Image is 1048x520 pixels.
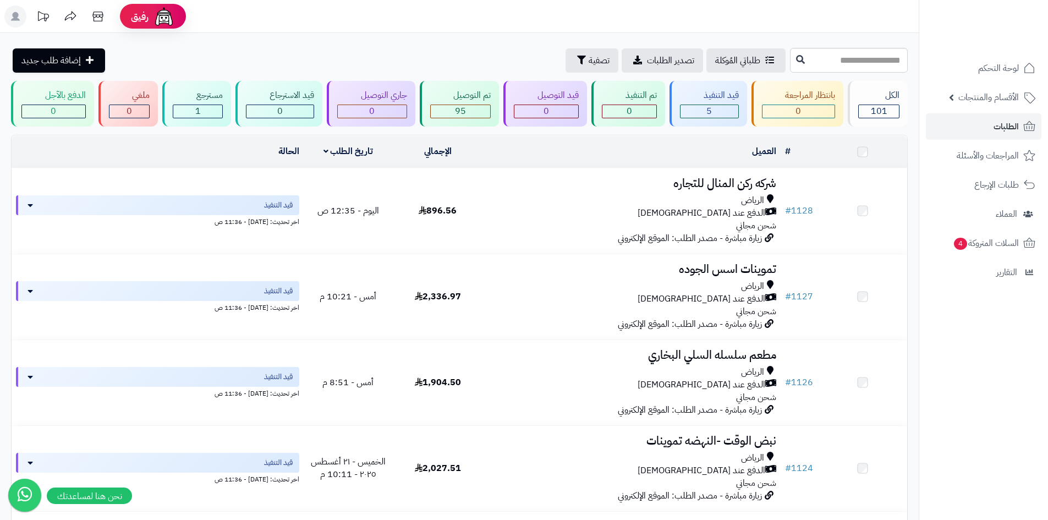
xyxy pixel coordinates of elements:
a: الإجمالي [424,145,452,158]
span: الدفع عند [DEMOGRAPHIC_DATA] [638,464,765,477]
span: لوحة التحكم [978,61,1019,76]
a: إضافة طلب جديد [13,48,105,73]
span: الأقسام والمنتجات [958,90,1019,105]
span: زيارة مباشرة - مصدر الطلب: الموقع الإلكتروني [618,403,762,417]
span: 4 [954,238,967,250]
span: شحن مجاني [736,305,776,318]
a: تحديثات المنصة [29,6,57,30]
span: المراجعات والأسئلة [957,148,1019,163]
div: 0 [109,105,150,118]
span: 95 [455,105,466,118]
span: 2,027.51 [415,462,461,475]
span: تصدير الطلبات [647,54,694,67]
span: 0 [369,105,375,118]
span: 0 [544,105,549,118]
div: 0 [338,105,407,118]
div: 0 [514,105,578,118]
span: أمس - 8:51 م [322,376,374,389]
div: اخر تحديث: [DATE] - 11:36 ص [16,215,299,227]
a: جاري التوصيل 0 [325,81,418,127]
span: الدفع عند [DEMOGRAPHIC_DATA] [638,379,765,391]
span: 0 [51,105,56,118]
span: 101 [871,105,887,118]
span: # [785,462,791,475]
a: الحالة [278,145,299,158]
div: قيد الاسترجاع [246,89,314,102]
div: 0 [22,105,85,118]
a: قيد التوصيل 0 [501,81,589,127]
a: #1126 [785,376,813,389]
button: تصفية [566,48,618,73]
span: الرياض [741,452,764,464]
span: الخميس - ٢١ أغسطس ٢٠٢٥ - 10:11 م [311,455,386,481]
h3: تموينات اسس الجوده [487,263,776,276]
div: مسترجع [173,89,223,102]
span: قيد التنفيذ [264,200,293,211]
span: الرياض [741,194,764,207]
span: الرياض [741,366,764,379]
a: مسترجع 1 [160,81,233,127]
span: 1 [195,105,201,118]
a: لوحة التحكم [926,55,1041,81]
span: # [785,376,791,389]
span: 0 [627,105,632,118]
div: الدفع بالآجل [21,89,86,102]
div: اخر تحديث: [DATE] - 11:36 ص [16,387,299,398]
a: قيد التنفيذ 5 [667,81,749,127]
img: logo-2.png [973,27,1038,50]
span: 896.56 [419,204,457,217]
span: 5 [706,105,712,118]
span: الرياض [741,280,764,293]
a: التقارير [926,259,1041,286]
a: بانتظار المراجعة 0 [749,81,846,127]
a: تم التوصيل 95 [418,81,502,127]
div: ملغي [109,89,150,102]
span: أمس - 10:21 م [320,290,376,303]
div: جاري التوصيل [337,89,407,102]
a: #1128 [785,204,813,217]
div: بانتظار المراجعة [762,89,836,102]
span: شحن مجاني [736,477,776,490]
h3: شركه ركن المنال للتجاره [487,177,776,190]
a: تاريخ الطلب [323,145,374,158]
div: قيد التنفيذ [680,89,739,102]
div: الكل [858,89,899,102]
span: 0 [795,105,801,118]
div: تم التنفيذ [602,89,657,102]
a: الدفع بالآجل 0 [9,81,96,127]
span: قيد التنفيذ [264,457,293,468]
span: 0 [277,105,283,118]
a: #1127 [785,290,813,303]
a: طلبات الإرجاع [926,172,1041,198]
a: العميل [752,145,776,158]
a: السلات المتروكة4 [926,230,1041,256]
span: قيد التنفيذ [264,371,293,382]
div: تم التوصيل [430,89,491,102]
span: رفيق [131,10,149,23]
div: قيد التوصيل [514,89,579,102]
span: # [785,204,791,217]
div: 0 [762,105,835,118]
span: شحن مجاني [736,219,776,232]
span: 1,904.50 [415,376,461,389]
a: طلباتي المُوكلة [706,48,786,73]
span: الدفع عند [DEMOGRAPHIC_DATA] [638,293,765,305]
span: قيد التنفيذ [264,286,293,297]
span: زيارة مباشرة - مصدر الطلب: الموقع الإلكتروني [618,232,762,245]
div: 95 [431,105,491,118]
a: ملغي 0 [96,81,161,127]
span: إضافة طلب جديد [21,54,81,67]
span: الطلبات [994,119,1019,134]
a: #1124 [785,462,813,475]
a: الطلبات [926,113,1041,140]
a: العملاء [926,201,1041,227]
span: 0 [127,105,132,118]
span: التقارير [996,265,1017,280]
span: العملاء [996,206,1017,222]
span: طلباتي المُوكلة [715,54,760,67]
div: 5 [681,105,738,118]
h3: نبض الوقت -النهضه تموينات [487,435,776,447]
a: # [785,145,791,158]
div: 0 [246,105,314,118]
span: الدفع عند [DEMOGRAPHIC_DATA] [638,207,765,220]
